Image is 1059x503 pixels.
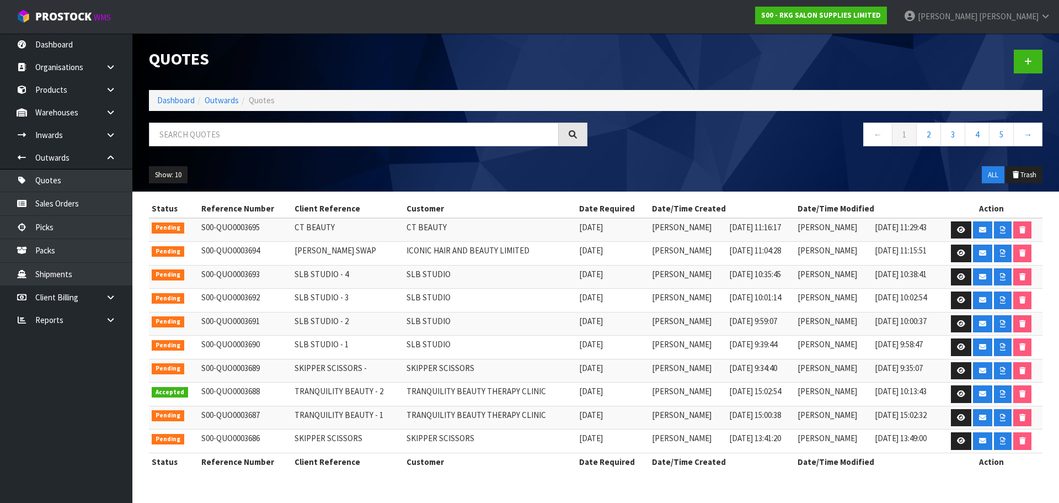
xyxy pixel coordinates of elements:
[795,336,872,359] td: [PERSON_NAME]
[292,383,404,406] td: TRANQUILITY BEAUTY - 2
[292,359,404,383] td: SKIPPER SCISSORS -
[579,386,603,396] span: [DATE]
[649,336,726,359] td: [PERSON_NAME]
[795,453,940,470] th: Date/Time Modified
[404,336,576,359] td: SLB STUDIO
[152,269,184,280] span: Pending
[199,453,292,470] th: Reference Number
[795,265,872,289] td: [PERSON_NAME]
[292,289,404,313] td: SLB STUDIO - 3
[404,312,576,336] td: SLB STUDIO
[965,123,990,146] a: 4
[726,359,795,383] td: [DATE] 9:34:40
[199,218,292,242] td: S00-QUO0003695
[199,200,292,218] th: Reference Number
[940,453,1042,470] th: Action
[152,434,184,445] span: Pending
[726,242,795,266] td: [DATE] 11:04:28
[404,265,576,289] td: SLB STUDIO
[795,218,872,242] td: [PERSON_NAME]
[579,292,603,303] span: [DATE]
[579,316,603,326] span: [DATE]
[795,430,872,453] td: [PERSON_NAME]
[1013,123,1042,146] a: →
[872,430,940,453] td: [DATE] 13:49:00
[761,10,881,20] strong: S00 - RKG SALON SUPPLIES LIMITED
[940,123,965,146] a: 3
[149,166,188,184] button: Show: 10
[292,200,404,218] th: Client Reference
[979,11,1039,22] span: [PERSON_NAME]
[649,406,726,430] td: [PERSON_NAME]
[152,316,184,327] span: Pending
[726,265,795,289] td: [DATE] 10:35:45
[404,453,576,470] th: Customer
[872,289,940,313] td: [DATE] 10:02:54
[205,95,239,105] a: Outwards
[989,123,1014,146] a: 5
[199,336,292,359] td: S00-QUO0003690
[726,312,795,336] td: [DATE] 9:59:07
[579,433,603,443] span: [DATE]
[152,363,184,374] span: Pending
[872,265,940,289] td: [DATE] 10:38:41
[795,289,872,313] td: [PERSON_NAME]
[292,336,404,359] td: SLB STUDIO - 1
[149,123,559,146] input: Search quotes
[152,410,184,421] span: Pending
[755,7,887,24] a: S00 - RKG SALON SUPPLIES LIMITED
[199,430,292,453] td: S00-QUO0003686
[649,242,726,266] td: [PERSON_NAME]
[726,289,795,313] td: [DATE] 10:01:14
[199,383,292,406] td: S00-QUO0003688
[579,222,603,232] span: [DATE]
[199,312,292,336] td: S00-QUO0003691
[916,123,941,146] a: 2
[649,430,726,453] td: [PERSON_NAME]
[199,265,292,289] td: S00-QUO0003693
[199,242,292,266] td: S00-QUO0003694
[157,95,195,105] a: Dashboard
[404,218,576,242] td: CT BEAUTY
[149,200,199,218] th: Status
[872,336,940,359] td: [DATE] 9:58:47
[726,383,795,406] td: [DATE] 15:02:54
[199,359,292,383] td: S00-QUO0003689
[249,95,275,105] span: Quotes
[152,246,184,257] span: Pending
[17,9,30,23] img: cube-alt.png
[404,200,576,218] th: Customer
[918,11,977,22] span: [PERSON_NAME]
[649,453,795,470] th: Date/Time Created
[292,430,404,453] td: SKIPPER SCISSORS
[649,383,726,406] td: [PERSON_NAME]
[795,242,872,266] td: [PERSON_NAME]
[292,406,404,430] td: TRANQUILITY BEAUTY - 1
[404,359,576,383] td: SKIPPER SCISSORS
[726,218,795,242] td: [DATE] 11:16:17
[35,9,92,24] span: ProStock
[872,312,940,336] td: [DATE] 10:00:37
[872,359,940,383] td: [DATE] 9:35:07
[872,218,940,242] td: [DATE] 11:29:43
[872,406,940,430] td: [DATE] 15:02:32
[152,340,184,351] span: Pending
[795,383,872,406] td: [PERSON_NAME]
[404,383,576,406] td: TRANQUILITY BEAUTY THERAPY CLINIC
[795,359,872,383] td: [PERSON_NAME]
[649,312,726,336] td: [PERSON_NAME]
[795,312,872,336] td: [PERSON_NAME]
[579,410,603,420] span: [DATE]
[404,242,576,266] td: ICONIC HAIR AND BEAUTY LIMITED
[649,218,726,242] td: [PERSON_NAME]
[404,430,576,453] td: SKIPPER SCISSORS
[292,265,404,289] td: SLB STUDIO - 4
[1005,166,1042,184] button: Trash
[149,50,587,68] h1: Quotes
[982,166,1004,184] button: ALL
[292,218,404,242] td: CT BEAUTY
[940,200,1042,218] th: Action
[579,339,603,350] span: [DATE]
[649,359,726,383] td: [PERSON_NAME]
[149,453,199,470] th: Status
